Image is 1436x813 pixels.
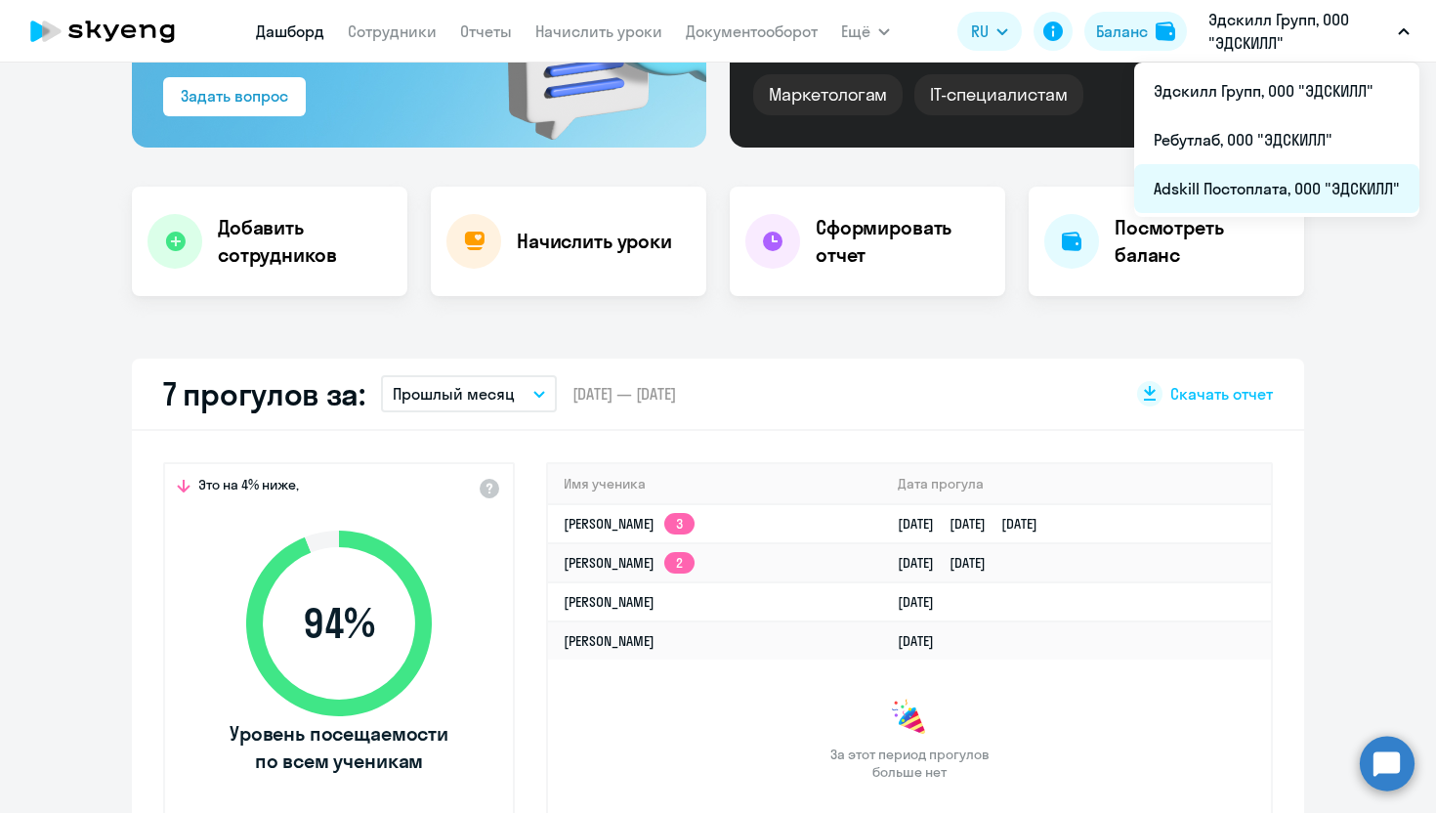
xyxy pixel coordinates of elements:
a: Отчеты [460,21,512,41]
a: Документооборот [686,21,818,41]
p: Прошлый месяц [393,382,515,406]
h4: Добавить сотрудников [218,214,392,269]
button: Балансbalance [1084,12,1187,51]
h4: Посмотреть баланс [1115,214,1288,269]
span: Скачать отчет [1170,383,1273,405]
span: RU [971,20,989,43]
h4: Сформировать отчет [816,214,990,269]
span: Ещё [841,20,870,43]
a: [DATE][DATE][DATE] [898,515,1053,533]
a: [DATE][DATE] [898,554,1001,572]
div: Маркетологам [753,74,903,115]
button: Задать вопрос [163,77,306,116]
h4: Начислить уроки [517,228,672,255]
a: [DATE] [898,632,950,650]
span: [DATE] — [DATE] [572,383,676,405]
img: congrats [890,699,929,738]
div: Задать вопрос [181,84,288,107]
th: Имя ученика [548,464,882,504]
a: [PERSON_NAME]3 [564,515,695,533]
app-skyeng-badge: 3 [664,513,695,535]
a: [PERSON_NAME] [564,632,655,650]
button: Эдскилл Групп, ООО "ЭДСКИЛЛ" [1199,8,1419,55]
div: Баланс [1096,20,1148,43]
a: [PERSON_NAME]2 [564,554,695,572]
th: Дата прогула [882,464,1271,504]
a: Начислить уроки [535,21,662,41]
a: [DATE] [898,593,950,611]
a: Дашборд [256,21,324,41]
span: За этот период прогулов больше нет [827,746,992,781]
p: Эдскилл Групп, ООО "ЭДСКИЛЛ" [1208,8,1390,55]
a: Сотрудники [348,21,437,41]
a: [PERSON_NAME] [564,593,655,611]
app-skyeng-badge: 2 [664,552,695,574]
div: IT-специалистам [914,74,1082,115]
span: Это на 4% ниже, [198,476,299,499]
button: Прошлый месяц [381,375,557,412]
button: Ещё [841,12,890,51]
button: RU [957,12,1022,51]
h2: 7 прогулов за: [163,374,365,413]
span: 94 % [227,600,451,647]
ul: Ещё [1134,63,1419,217]
img: balance [1156,21,1175,41]
span: Уровень посещаемости по всем ученикам [227,720,451,775]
